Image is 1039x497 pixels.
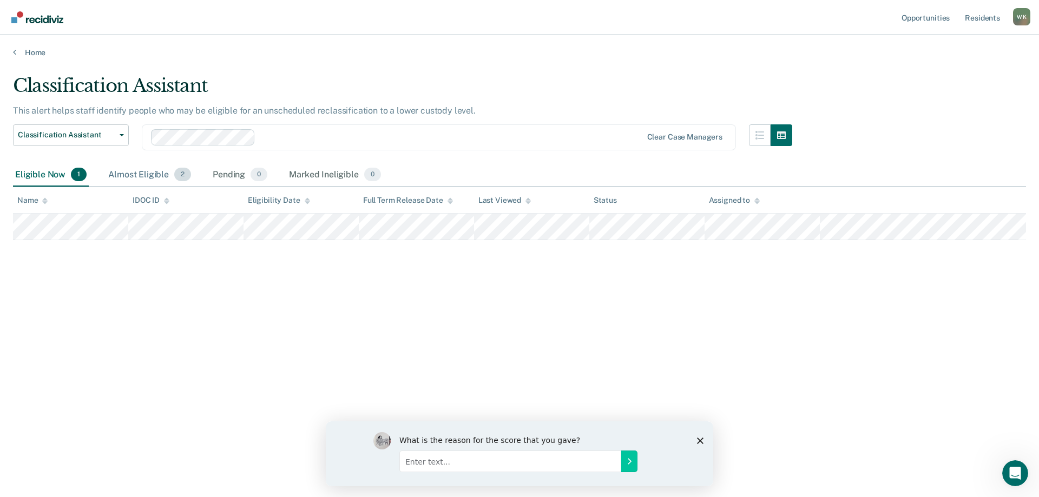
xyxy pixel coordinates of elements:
[1013,8,1030,25] div: W K
[71,168,87,182] span: 1
[287,163,383,187] div: Marked Ineligible0
[709,196,760,205] div: Assigned to
[13,75,792,105] div: Classification Assistant
[13,48,1026,57] a: Home
[106,163,193,187] div: Almost Eligible2
[18,130,115,140] span: Classification Assistant
[133,196,169,205] div: IDOC ID
[13,124,129,146] button: Classification Assistant
[647,132,722,142] div: Clear case managers
[363,196,453,205] div: Full Term Release Date
[13,105,476,116] p: This alert helps staff identify people who may be eligible for an unscheduled reclassification to...
[364,168,381,182] span: 0
[174,168,191,182] span: 2
[326,421,713,486] iframe: Survey by Kim from Recidiviz
[1013,8,1030,25] button: Profile dropdown button
[211,163,269,187] div: Pending0
[11,11,63,23] img: Recidiviz
[478,196,531,205] div: Last Viewed
[17,196,48,205] div: Name
[251,168,267,182] span: 0
[13,163,89,187] div: Eligible Now1
[1002,460,1028,486] iframe: Intercom live chat
[248,196,310,205] div: Eligibility Date
[594,196,617,205] div: Status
